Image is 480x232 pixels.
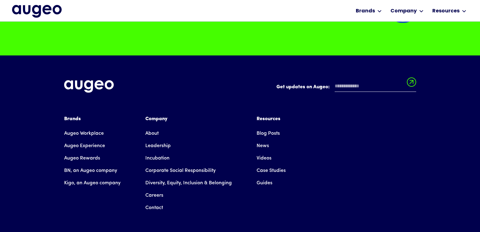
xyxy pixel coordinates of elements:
[64,152,100,164] a: Augeo Rewards
[276,83,330,91] label: Get updates on Augeo:
[257,177,272,189] a: Guides
[257,152,271,164] a: Videos
[64,177,121,189] a: Kigo, an Augeo company
[145,152,170,164] a: Incubation
[432,7,460,15] div: Resources
[145,127,159,140] a: About
[145,115,232,123] div: Company
[12,5,62,17] img: Augeo's full logo in midnight blue.
[145,189,163,202] a: Careers
[276,80,416,95] form: Email Form
[64,127,104,140] a: Augeo Workplace
[407,77,416,90] input: Submit
[64,115,121,123] div: Brands
[64,164,117,177] a: BN, an Augeo company
[64,80,114,93] img: Augeo's full logo in white.
[257,140,269,152] a: News
[145,164,216,177] a: Corporate Social Responsibility
[64,140,105,152] a: Augeo Experience
[145,177,232,189] a: Diversity, Equity, Inclusion & Belonging
[145,140,171,152] a: Leadership
[145,202,163,214] a: Contact
[356,7,375,15] div: Brands
[257,164,286,177] a: Case Studies
[12,5,62,17] a: home
[257,127,280,140] a: Blog Posts
[257,115,286,123] div: Resources
[390,7,417,15] div: Company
